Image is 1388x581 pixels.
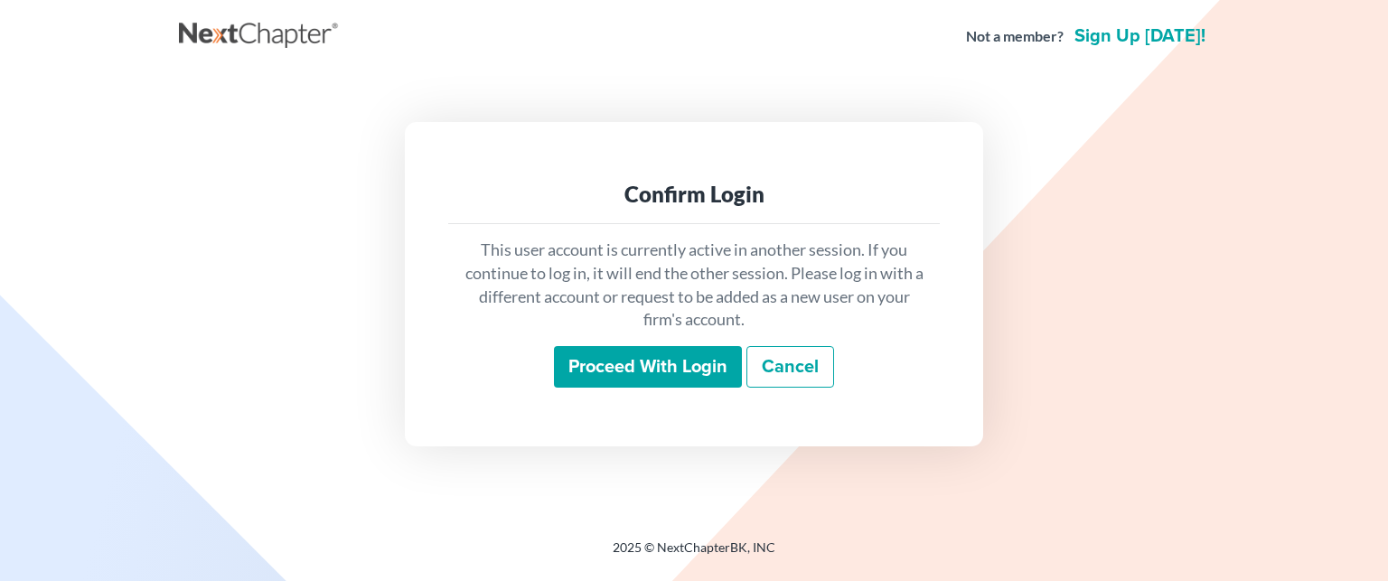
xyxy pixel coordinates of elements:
a: Sign up [DATE]! [1071,27,1209,45]
a: Cancel [746,346,834,388]
p: This user account is currently active in another session. If you continue to log in, it will end ... [463,239,925,332]
div: Confirm Login [463,180,925,209]
input: Proceed with login [554,346,742,388]
strong: Not a member? [966,26,1064,47]
div: 2025 © NextChapterBK, INC [179,539,1209,571]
